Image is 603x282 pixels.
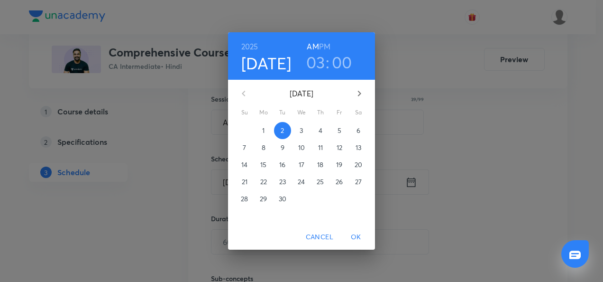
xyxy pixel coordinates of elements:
p: 29 [260,194,267,204]
p: 7 [243,143,246,152]
button: PM [319,40,330,53]
button: 4 [312,122,329,139]
button: 16 [274,156,291,173]
p: 23 [279,177,286,187]
button: 3 [293,122,310,139]
p: 18 [317,160,323,169]
p: 26 [336,177,343,187]
span: OK [345,231,367,243]
button: 1 [255,122,272,139]
p: 2 [281,126,284,135]
p: 16 [279,160,285,169]
button: 24 [293,173,310,190]
p: 4 [319,126,322,135]
button: [DATE] [241,53,292,73]
span: Cancel [306,231,333,243]
p: 3 [300,126,303,135]
p: 10 [298,143,305,152]
span: We [293,108,310,117]
button: 13 [350,139,367,156]
p: 22 [260,177,267,187]
p: 27 [355,177,362,187]
p: 30 [279,194,286,204]
button: Cancel [302,228,337,246]
button: 2025 [241,40,258,53]
span: Su [236,108,253,117]
p: 25 [317,177,324,187]
p: 21 [242,177,247,187]
button: 20 [350,156,367,173]
span: Mo [255,108,272,117]
p: 13 [356,143,361,152]
button: 25 [312,173,329,190]
span: Tu [274,108,291,117]
button: 27 [350,173,367,190]
span: Fr [331,108,348,117]
p: 15 [260,160,266,169]
span: Th [312,108,329,117]
button: 15 [255,156,272,173]
p: 19 [336,160,342,169]
button: 5 [331,122,348,139]
button: 03 [306,52,325,72]
h3: : [326,52,329,72]
button: 28 [236,190,253,207]
button: 21 [236,173,253,190]
button: 30 [274,190,291,207]
button: OK [341,228,371,246]
button: 23 [274,173,291,190]
button: 17 [293,156,310,173]
p: 9 [281,143,284,152]
button: 22 [255,173,272,190]
button: 18 [312,156,329,173]
button: 12 [331,139,348,156]
button: 10 [293,139,310,156]
p: [DATE] [255,88,348,99]
p: 11 [318,143,323,152]
button: 6 [350,122,367,139]
button: 7 [236,139,253,156]
span: Sa [350,108,367,117]
button: 14 [236,156,253,173]
p: 8 [262,143,265,152]
p: 14 [241,160,247,169]
p: 28 [241,194,248,204]
p: 1 [262,126,265,135]
button: 19 [331,156,348,173]
p: 12 [337,143,342,152]
button: 2 [274,122,291,139]
p: 5 [338,126,341,135]
button: 00 [332,52,352,72]
button: 29 [255,190,272,207]
p: 17 [299,160,304,169]
p: 6 [356,126,360,135]
button: 26 [331,173,348,190]
p: 20 [355,160,362,169]
button: 11 [312,139,329,156]
button: AM [307,40,319,53]
button: 9 [274,139,291,156]
p: 24 [298,177,305,187]
button: 8 [255,139,272,156]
